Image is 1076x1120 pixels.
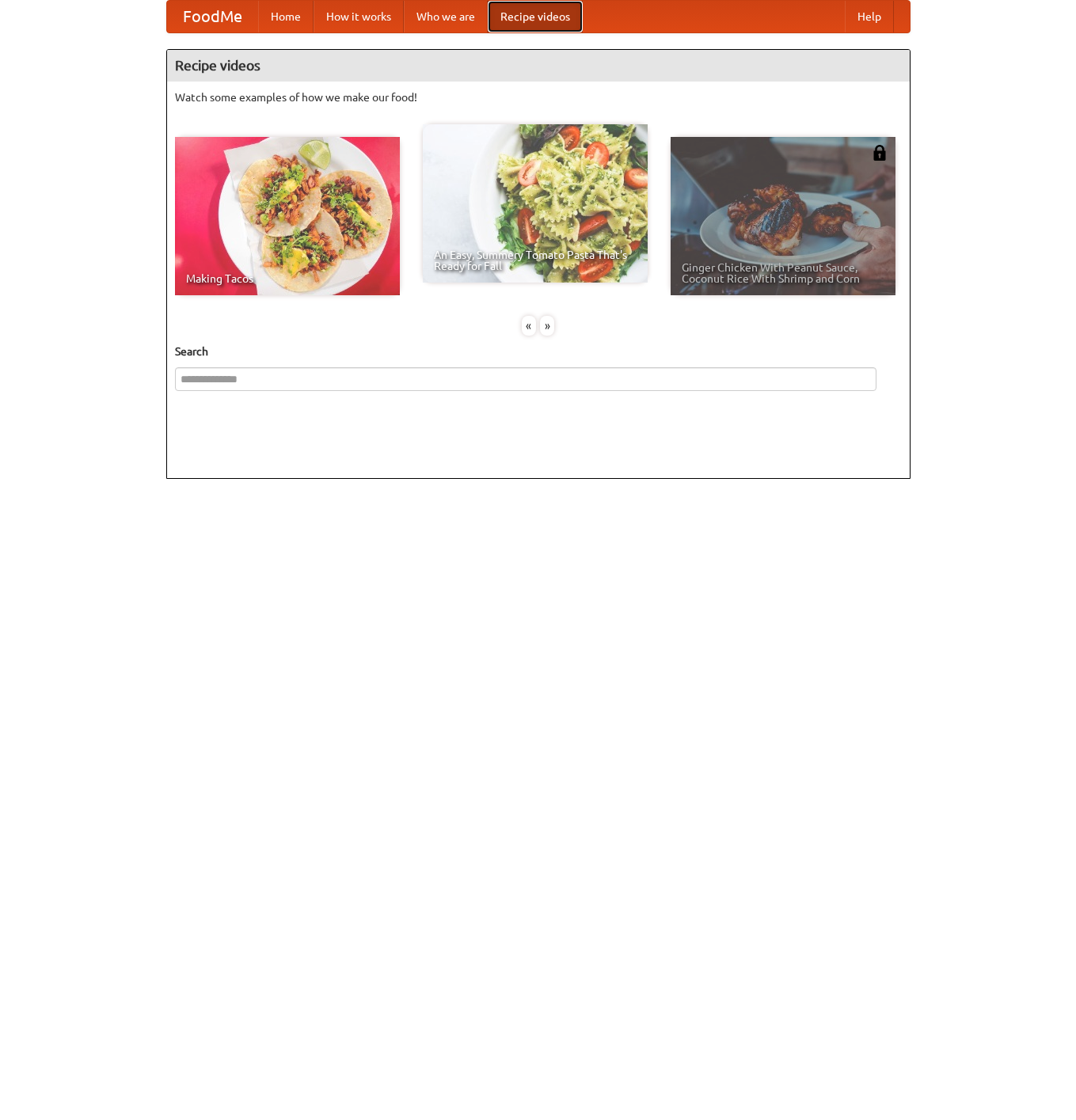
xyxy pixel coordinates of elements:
a: An Easy, Summery Tomato Pasta That's Ready for Fall [423,124,648,283]
span: Making Tacos [186,273,389,284]
span: An Easy, Summery Tomato Pasta That's Ready for Fall [434,249,637,271]
h5: Search [175,344,902,359]
a: Who we are [404,1,488,32]
a: Making Tacos [175,137,400,295]
a: How it works [314,1,404,32]
p: Watch some examples of how we make our food! [175,89,902,105]
a: FoodMe [167,1,258,32]
div: » [540,316,554,336]
a: Help [845,1,894,32]
h4: Recipe videos [167,50,910,82]
a: Recipe videos [488,1,583,32]
div: « [522,316,536,336]
img: 483408.png [872,145,888,161]
a: Home [258,1,314,32]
